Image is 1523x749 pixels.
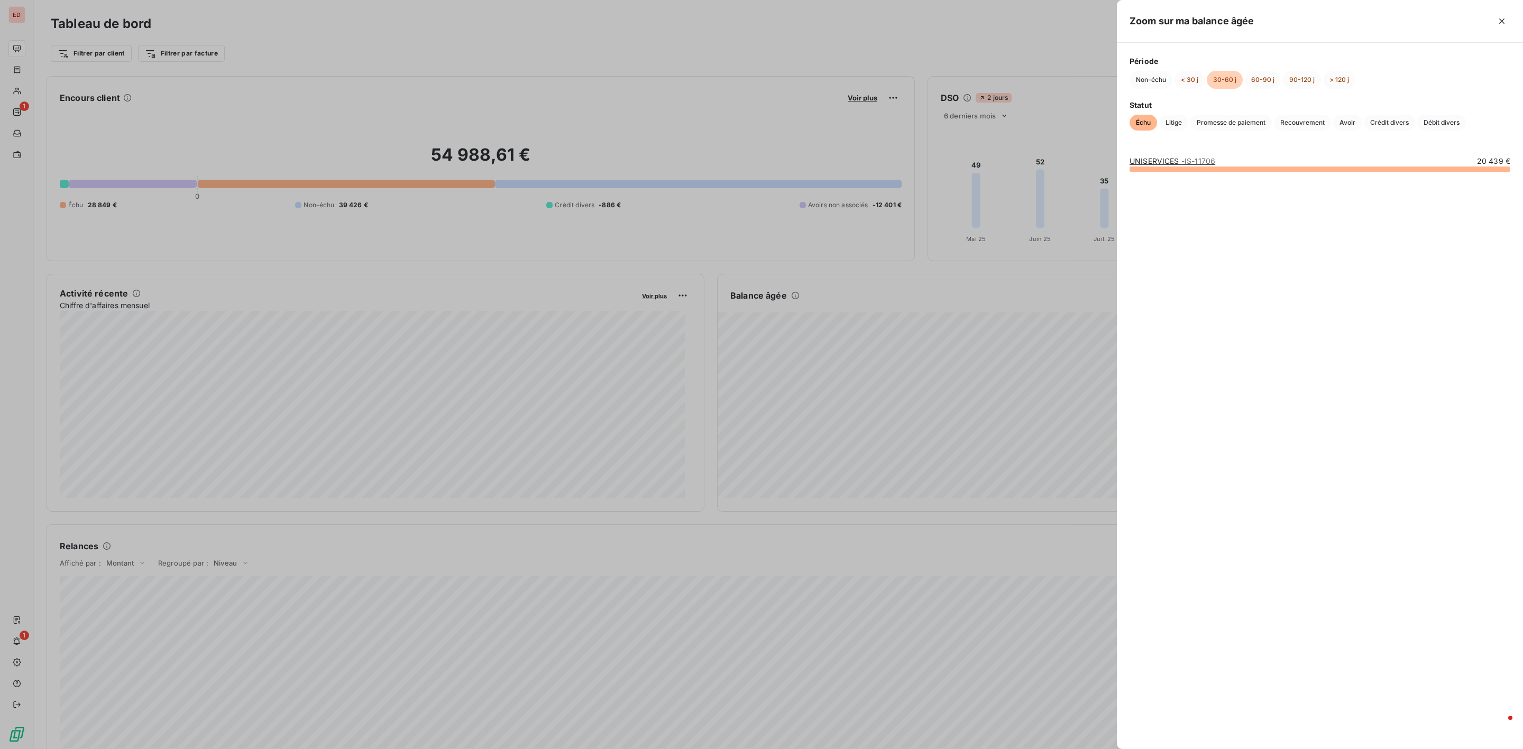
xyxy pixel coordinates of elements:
[1487,713,1512,738] iframe: Intercom live chat
[1190,115,1272,131] button: Promesse de paiement
[1130,71,1172,89] button: Non-échu
[1130,99,1510,110] span: Statut
[1245,71,1281,89] button: 60-90 j
[1130,115,1157,131] button: Échu
[1207,71,1243,89] button: 30-60 j
[1159,115,1188,131] button: Litige
[1175,71,1205,89] button: < 30 j
[1181,156,1215,165] span: - IS-11706
[1130,156,1215,165] a: UNISERVICES
[1283,71,1321,89] button: 90-120 j
[1364,115,1415,131] button: Crédit divers
[1130,14,1254,29] h5: Zoom sur ma balance âgée
[1333,115,1362,131] button: Avoir
[1477,156,1510,167] span: 20 439 €
[1417,115,1466,131] button: Débit divers
[1274,115,1331,131] button: Recouvrement
[1130,56,1510,67] span: Période
[1323,71,1355,89] button: > 120 j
